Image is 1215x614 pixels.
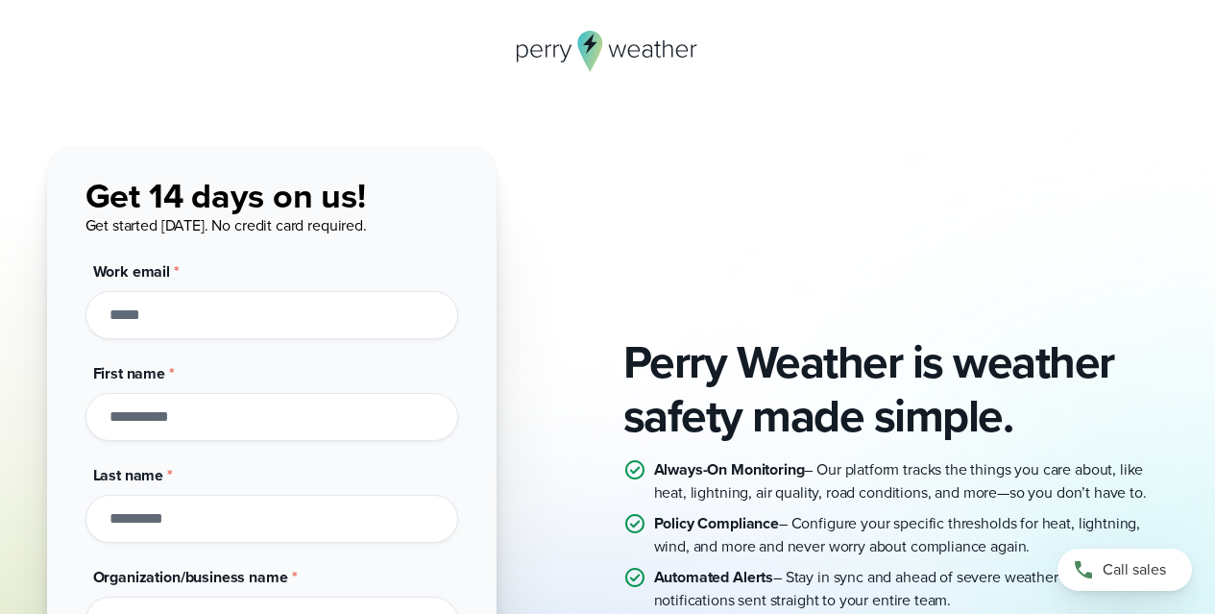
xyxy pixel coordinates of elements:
h2: Perry Weather is weather safety made simple. [623,335,1169,443]
strong: Automated Alerts [654,566,774,588]
span: Organization/business name [93,566,288,588]
span: Work email [93,260,170,282]
p: – Stay in sync and ahead of severe weather with instant notifications sent straight to your entir... [654,566,1169,612]
p: – Our platform tracks the things you care about, like heat, lightning, air quality, road conditio... [654,458,1169,504]
span: First name [93,362,165,384]
a: Call sales [1057,549,1192,591]
span: Last name [93,464,164,486]
span: Call sales [1103,558,1166,581]
strong: Always-On Monitoring [654,458,805,480]
span: Get 14 days on us! [85,170,366,221]
strong: Policy Compliance [654,512,779,534]
p: – Configure your specific thresholds for heat, lightning, wind, and more and never worry about co... [654,512,1169,558]
span: Get started [DATE]. No credit card required. [85,214,367,236]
